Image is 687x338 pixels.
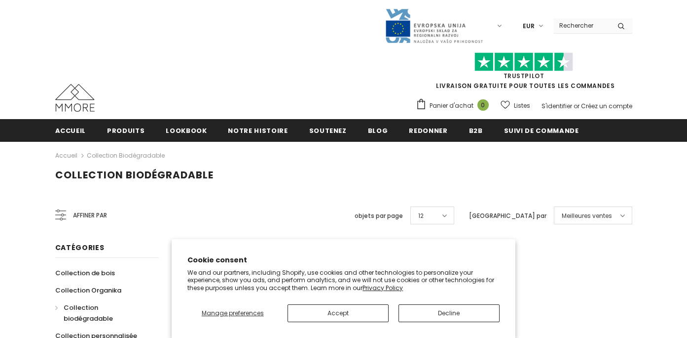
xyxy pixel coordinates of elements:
span: Accueil [55,126,86,135]
a: Collection biodégradable [55,299,148,327]
span: Listes [514,101,530,111]
a: Panier d'achat 0 [416,98,494,113]
span: Collection biodégradable [55,168,214,182]
a: soutenez [309,119,347,141]
span: 12 [418,211,424,221]
span: 0 [477,99,489,111]
span: Suivi de commande [504,126,579,135]
a: Notre histoire [228,119,288,141]
span: LIVRAISON GRATUITE POUR TOUTES LES COMMANDES [416,57,632,90]
span: EUR [523,21,535,31]
button: Accept [288,304,389,322]
span: Manage preferences [202,309,264,317]
a: B2B [469,119,483,141]
span: Collection biodégradable [64,303,113,323]
a: Suivi de commande [504,119,579,141]
span: Blog [368,126,388,135]
button: Manage preferences [187,304,278,322]
h2: Cookie consent [187,255,500,265]
p: We and our partners, including Shopify, use cookies and other technologies to personalize your ex... [187,269,500,292]
span: B2B [469,126,483,135]
img: Cas MMORE [55,84,95,112]
span: Lookbook [166,126,207,135]
a: Listes [501,97,530,114]
span: Collection Organika [55,286,121,295]
label: objets par page [355,211,403,221]
span: Notre histoire [228,126,288,135]
a: Accueil [55,150,77,162]
span: Affiner par [73,210,107,221]
a: Collection Organika [55,282,121,299]
span: Collection de bois [55,268,115,278]
span: Panier d'achat [430,101,473,111]
a: Redonner [409,119,447,141]
a: TrustPilot [504,72,544,80]
a: Javni Razpis [385,21,483,30]
span: Catégories [55,243,105,253]
a: Créez un compte [581,102,632,110]
a: Collection de bois [55,264,115,282]
img: Faites confiance aux étoiles pilotes [474,52,573,72]
a: Blog [368,119,388,141]
span: Meilleures ventes [562,211,612,221]
a: S'identifier [542,102,572,110]
span: Redonner [409,126,447,135]
a: Collection biodégradable [87,151,165,160]
span: Produits [107,126,145,135]
input: Search Site [553,18,610,33]
span: soutenez [309,126,347,135]
button: Decline [398,304,500,322]
img: Javni Razpis [385,8,483,44]
a: Lookbook [166,119,207,141]
span: or [574,102,579,110]
a: Accueil [55,119,86,141]
a: Privacy Policy [362,284,403,292]
label: [GEOGRAPHIC_DATA] par [469,211,546,221]
a: Produits [107,119,145,141]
